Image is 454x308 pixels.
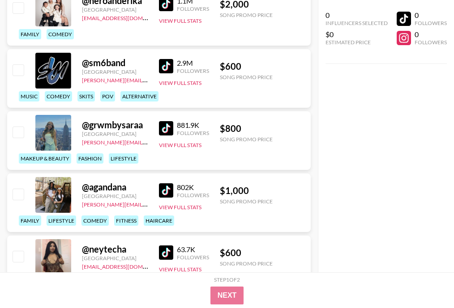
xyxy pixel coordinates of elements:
[415,11,447,20] div: 0
[82,6,148,13] div: [GEOGRAPHIC_DATA]
[45,91,72,101] div: comedy
[114,215,138,226] div: fitness
[177,183,209,192] div: 802K
[120,91,158,101] div: alternative
[19,91,39,101] div: music
[220,123,273,134] div: $ 800
[415,39,447,46] div: Followers
[220,185,273,196] div: $ 1,000
[82,199,214,208] a: [PERSON_NAME][EMAIL_ADDRESS][DOMAIN_NAME]
[19,29,41,39] div: family
[220,12,273,18] div: Song Promo Price
[220,260,273,267] div: Song Promo Price
[177,192,209,198] div: Followers
[82,255,148,262] div: [GEOGRAPHIC_DATA]
[177,130,209,136] div: Followers
[177,68,209,74] div: Followers
[159,245,173,260] img: TikTok
[159,142,201,148] button: View Full Stats
[326,39,388,46] div: Estimated Price
[326,30,388,39] div: $0
[82,262,172,270] a: [EMAIL_ADDRESS][DOMAIN_NAME]
[82,68,148,75] div: [GEOGRAPHIC_DATA]
[177,121,209,130] div: 881.9K
[82,119,148,131] div: @ grwmbysaraa
[82,75,214,84] a: [PERSON_NAME][EMAIL_ADDRESS][DOMAIN_NAME]
[326,20,388,26] div: Influencers Selected
[415,20,447,26] div: Followers
[210,287,244,304] button: Next
[82,131,148,137] div: [GEOGRAPHIC_DATA]
[159,266,201,273] button: View Full Stats
[82,181,148,193] div: @ agandana
[82,137,214,146] a: [PERSON_NAME][EMAIL_ADDRESS][DOMAIN_NAME]
[159,80,201,86] button: View Full Stats
[177,254,209,261] div: Followers
[220,136,273,143] div: Song Promo Price
[159,183,173,198] img: TikTok
[47,215,76,226] div: lifestyle
[326,11,388,20] div: 0
[177,59,209,68] div: 2.9M
[82,13,172,21] a: [EMAIL_ADDRESS][DOMAIN_NAME]
[415,30,447,39] div: 0
[81,215,109,226] div: comedy
[82,193,148,199] div: [GEOGRAPHIC_DATA]
[100,91,115,101] div: pov
[177,5,209,12] div: Followers
[220,74,273,80] div: Song Promo Price
[19,153,71,164] div: makeup & beauty
[159,59,173,73] img: TikTok
[144,215,174,226] div: haircare
[77,153,103,164] div: fashion
[220,198,273,205] div: Song Promo Price
[82,57,148,68] div: @ sm6band
[47,29,74,39] div: comedy
[177,245,209,254] div: 63.7K
[159,121,173,135] img: TikTok
[220,61,273,72] div: $ 600
[220,247,273,258] div: $ 600
[159,17,201,24] button: View Full Stats
[109,153,138,164] div: lifestyle
[77,91,95,101] div: skits
[19,215,41,226] div: family
[82,244,148,255] div: @ neytecha
[159,204,201,211] button: View Full Stats
[214,276,240,283] div: Step 1 of 2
